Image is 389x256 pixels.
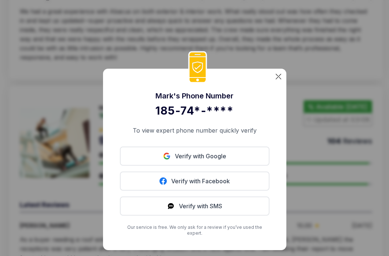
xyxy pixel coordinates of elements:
[120,224,269,236] p: Our service is free. We only ask for a review if you’ve used the expert.
[120,91,269,101] div: Mark 's Phone Number
[188,51,207,84] img: phoneIcon
[120,172,269,191] a: Verify with Facebook
[120,147,269,166] a: Verify with Google
[120,196,269,216] button: Verify with SMS
[120,126,269,135] p: To view expert phone number quickly verify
